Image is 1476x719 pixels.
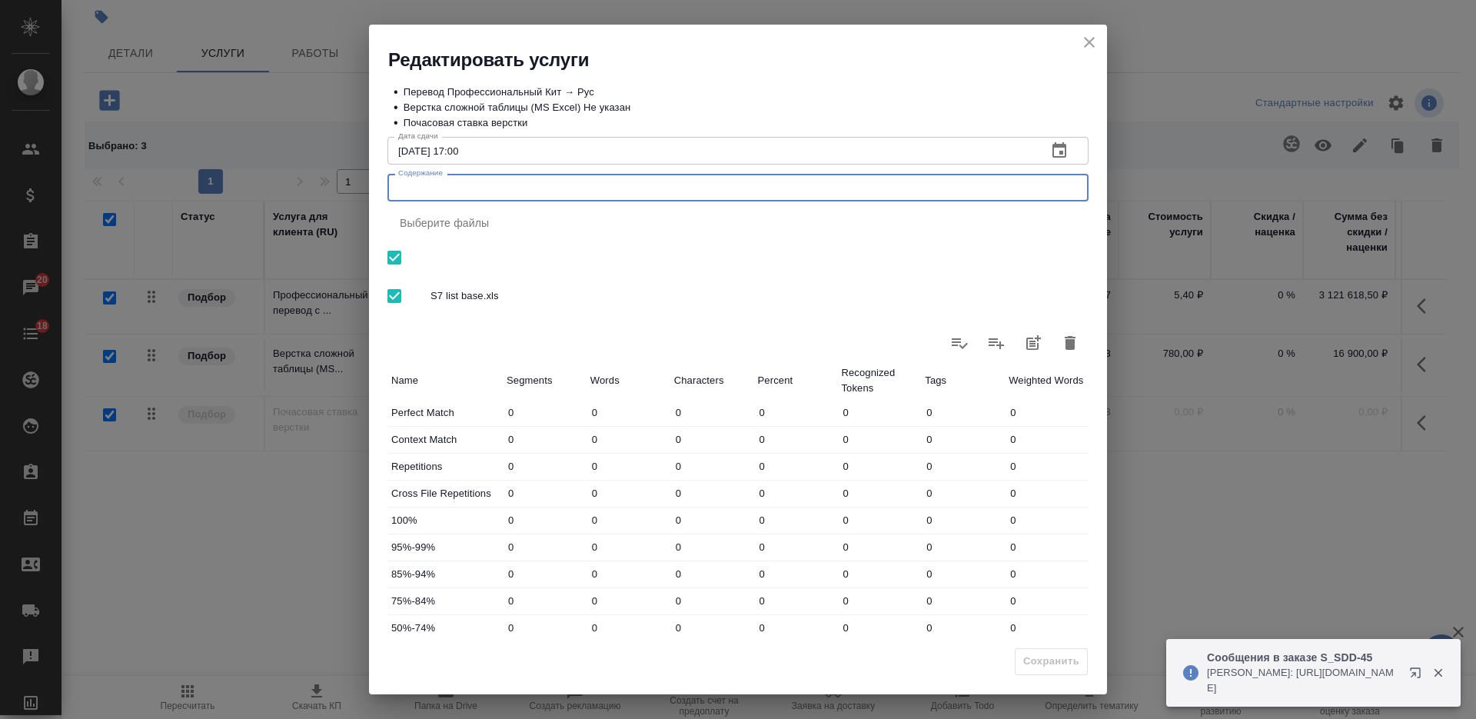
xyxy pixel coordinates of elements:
input: ✎ Введи что-нибудь [921,537,1005,559]
input: ✎ Введи что-нибудь [503,537,587,559]
p: Perfect Match [391,405,499,421]
input: ✎ Введи что-нибудь [587,429,670,451]
input: ✎ Введи что-нибудь [503,617,587,640]
p: 100% [391,513,499,528]
p: Percent [758,373,834,388]
input: ✎ Введи что-нибудь [670,483,754,505]
input: ✎ Введи что-нибудь [1005,429,1089,451]
input: ✎ Введи что-нибудь [837,510,921,532]
input: ✎ Введи что-нибудь [1005,537,1089,559]
input: ✎ Введи что-нибудь [837,456,921,478]
p: Tags [925,373,1001,388]
input: ✎ Введи что-нибудь [503,483,587,505]
div: Выберите файлы [387,205,1089,241]
input: ✎ Введи что-нибудь [754,402,838,424]
input: ✎ Введи что-нибудь [754,617,838,640]
input: ✎ Введи что-нибудь [1005,591,1089,613]
input: ✎ Введи что-нибудь [587,402,670,424]
span: S7 list base.xls [430,288,1076,304]
input: ✎ Введи что-нибудь [837,591,921,613]
p: 50%-74% [391,621,499,636]
input: ✎ Введи что-нибудь [587,564,670,586]
input: ✎ Введи что-нибудь [670,591,754,613]
input: ✎ Введи что-нибудь [754,429,838,451]
input: ✎ Введи что-нибудь [1005,402,1089,424]
input: ✎ Введи что-нибудь [837,429,921,451]
input: ✎ Введи что-нибудь [754,456,838,478]
input: ✎ Введи что-нибудь [503,429,587,451]
input: ✎ Введи что-нибудь [503,456,587,478]
input: ✎ Введи что-нибудь [921,402,1005,424]
p: Weighted Words [1009,373,1085,388]
input: ✎ Введи что-нибудь [754,483,838,505]
button: Закрыть [1422,666,1454,680]
input: ✎ Введи что-нибудь [1005,483,1089,505]
input: ✎ Введи что-нибудь [921,456,1005,478]
input: ✎ Введи что-нибудь [1005,510,1089,532]
p: 75%-84% [391,594,499,609]
input: ✎ Введи что-нибудь [921,564,1005,586]
p: Context Match [391,432,499,448]
label: Слить статистику [978,325,1015,361]
input: ✎ Введи что-нибудь [1005,617,1089,640]
input: ✎ Введи что-нибудь [754,591,838,613]
span: Выбрать все вложенные папки [378,280,411,312]
input: ✎ Введи что-нибудь [837,402,921,424]
p: 85%-94% [391,567,499,582]
button: Открыть в новой вкладке [1400,657,1437,694]
input: ✎ Введи что-нибудь [1005,456,1089,478]
input: ✎ Введи что-нибудь [670,537,754,559]
input: ✎ Введи что-нибудь [921,617,1005,640]
p: Characters [674,373,750,388]
p: Recognized Tokens [841,365,917,396]
input: ✎ Введи что-нибудь [921,591,1005,613]
p: Words [590,373,667,388]
p: 95%-99% [391,540,499,555]
p: Repetitions [391,459,499,474]
input: ✎ Введи что-нибудь [587,617,670,640]
input: ✎ Введи что-нибудь [837,617,921,640]
input: ✎ Введи что-нибудь [503,510,587,532]
p: Верстка сложной таблицы (MS Excel) Не указан [404,100,631,115]
input: ✎ Введи что-нибудь [1005,564,1089,586]
button: Добавить статистику в работы [1015,325,1052,361]
input: ✎ Введи что-нибудь [587,510,670,532]
h2: Редактировать услуги [388,48,1107,72]
input: ✎ Введи что-нибудь [587,591,670,613]
p: Cross File Repetitions [391,486,499,501]
p: Сообщения в заказе S_SDD-45 [1207,650,1399,665]
input: ✎ Введи что-нибудь [837,537,921,559]
input: ✎ Введи что-нибудь [921,429,1005,451]
input: ✎ Введи что-нибудь [670,402,754,424]
input: ✎ Введи что-нибудь [670,510,754,532]
input: ✎ Введи что-нибудь [754,510,838,532]
p: [PERSON_NAME]: [URL][DOMAIN_NAME] [1207,665,1399,696]
input: ✎ Введи что-нибудь [837,483,921,505]
p: Segments [507,373,583,388]
p: Перевод Профессиональный Кит → Рус [404,85,594,100]
p: Name [391,373,499,388]
input: ✎ Введи что-нибудь [670,617,754,640]
div: • [394,115,1089,131]
label: Обновить статистику [941,325,978,361]
div: • [394,100,1089,115]
input: ✎ Введи что-нибудь [587,483,670,505]
input: ✎ Введи что-нибудь [587,537,670,559]
input: ✎ Введи что-нибудь [754,564,838,586]
input: ✎ Введи что-нибудь [670,429,754,451]
input: ✎ Введи что-нибудь [921,483,1005,505]
input: ✎ Введи что-нибудь [670,456,754,478]
input: ✎ Введи что-нибудь [503,564,587,586]
input: ✎ Введи что-нибудь [670,564,754,586]
button: Удалить статистику [1052,325,1089,361]
input: ✎ Введи что-нибудь [503,402,587,424]
div: • [394,85,1089,100]
button: close [1078,31,1101,54]
input: ✎ Введи что-нибудь [587,456,670,478]
p: Почасовая ставка верстки [404,115,528,131]
input: ✎ Введи что-нибудь [754,537,838,559]
input: ✎ Введи что-нибудь [503,591,587,613]
input: ✎ Введи что-нибудь [837,564,921,586]
input: ✎ Введи что-нибудь [921,510,1005,532]
div: S7 list base.xls [387,274,1089,318]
